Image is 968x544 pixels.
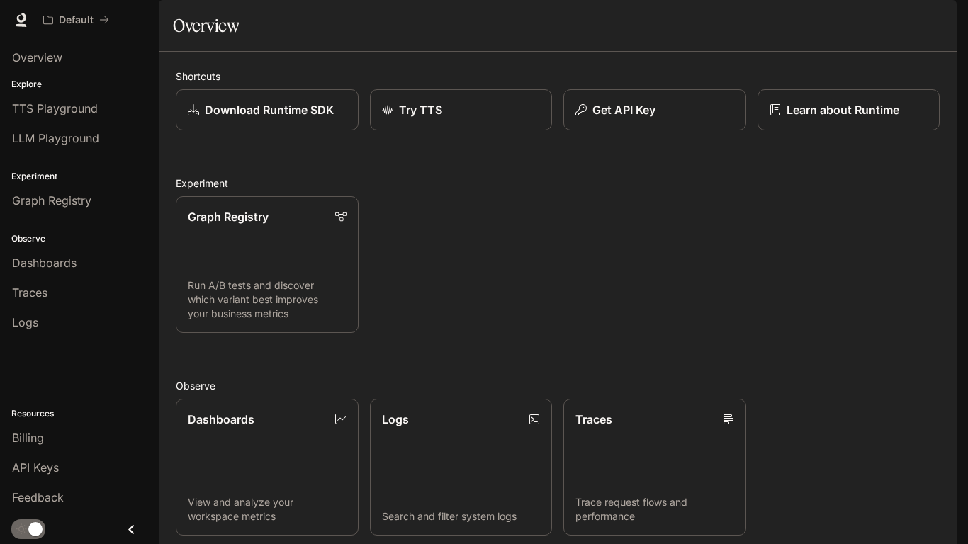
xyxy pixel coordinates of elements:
[188,495,347,523] p: View and analyze your workspace metrics
[370,399,553,535] a: LogsSearch and filter system logs
[188,411,254,428] p: Dashboards
[563,399,746,535] a: TracesTrace request flows and performance
[176,399,359,535] a: DashboardsView and analyze your workspace metrics
[176,176,940,191] h2: Experiment
[188,208,269,225] p: Graph Registry
[176,89,359,130] a: Download Runtime SDK
[575,495,734,523] p: Trace request flows and performance
[399,101,442,118] p: Try TTS
[37,6,116,34] button: All workspaces
[758,89,940,130] a: Learn about Runtime
[787,101,899,118] p: Learn about Runtime
[176,69,940,84] h2: Shortcuts
[176,378,940,393] h2: Observe
[563,89,746,130] button: Get API Key
[382,509,541,523] p: Search and filter system logs
[59,14,94,26] p: Default
[173,11,239,40] h1: Overview
[176,196,359,333] a: Graph RegistryRun A/B tests and discover which variant best improves your business metrics
[382,411,409,428] p: Logs
[575,411,612,428] p: Traces
[592,101,655,118] p: Get API Key
[188,278,347,321] p: Run A/B tests and discover which variant best improves your business metrics
[205,101,334,118] p: Download Runtime SDK
[370,89,553,130] a: Try TTS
